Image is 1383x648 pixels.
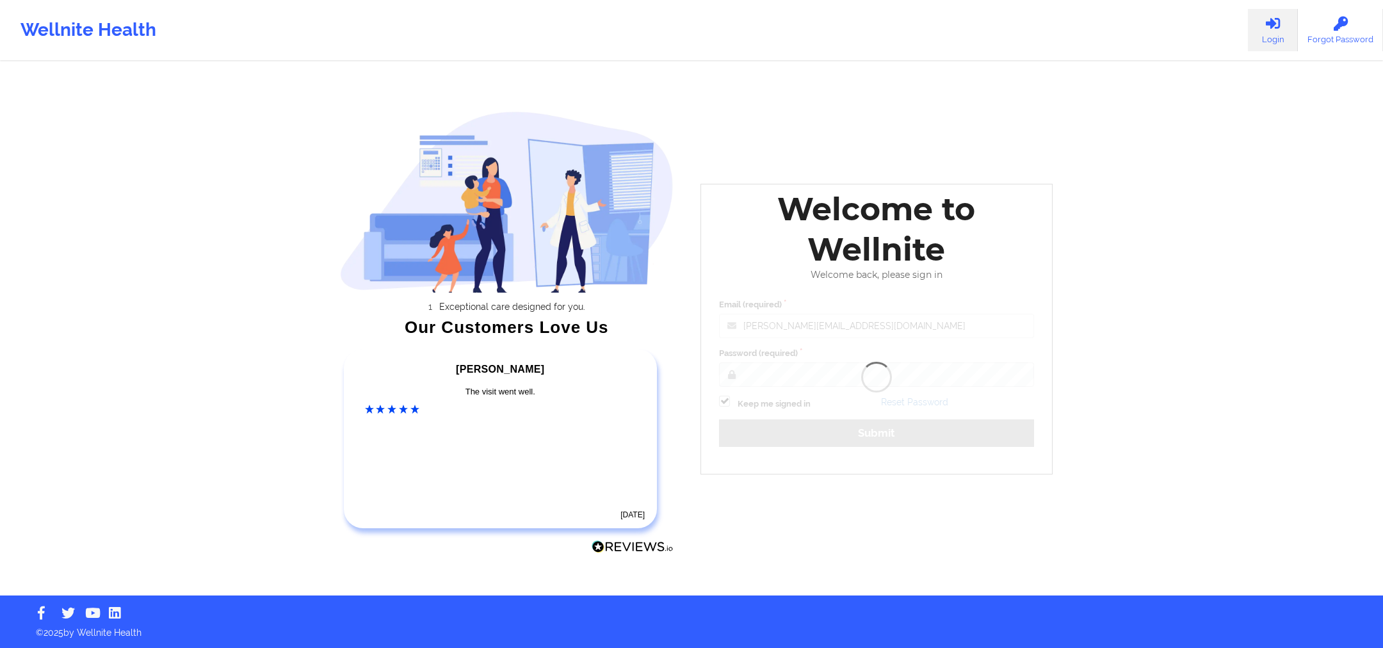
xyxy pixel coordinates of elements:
[456,364,544,375] span: [PERSON_NAME]
[365,385,636,398] div: The visit went well.
[710,270,1043,280] div: Welcome back, please sign in
[1248,9,1298,51] a: Login
[27,617,1356,639] p: © 2025 by Wellnite Health
[351,302,674,312] li: Exceptional care designed for you.
[340,321,674,334] div: Our Customers Love Us
[1298,9,1383,51] a: Forgot Password
[340,111,674,292] img: wellnite-auth-hero_200.c722682e.png
[710,189,1043,270] div: Welcome to Wellnite
[592,540,674,557] a: Reviews.io Logo
[592,540,674,554] img: Reviews.io Logo
[620,510,645,519] time: [DATE]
